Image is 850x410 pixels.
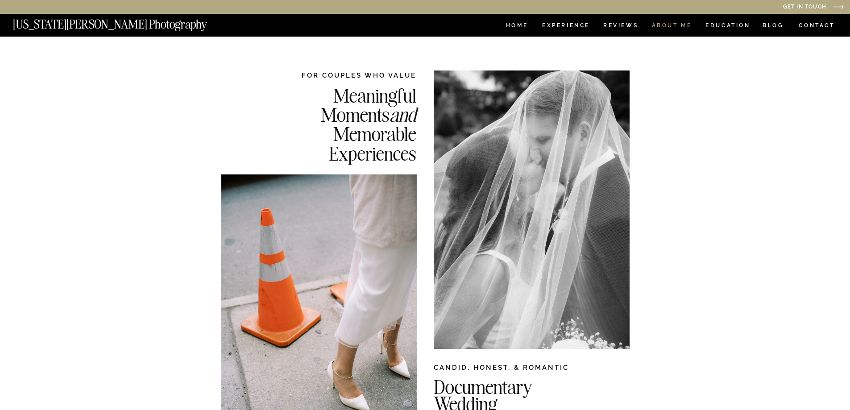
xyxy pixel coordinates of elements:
a: REVIEWS [603,23,637,30]
h2: CANDID, HONEST, & ROMANTIC [434,363,630,376]
a: BLOG [763,23,784,30]
a: EDUCATION [705,23,751,30]
h2: FOR COUPLES WHO VALUE [275,70,416,80]
i: and [390,102,416,127]
a: HOME [504,23,530,30]
h2: Meaningful Moments Memorable Experiences [275,86,416,162]
a: Experience [542,23,589,30]
a: ABOUT ME [651,23,692,30]
a: [US_STATE][PERSON_NAME] Photography [13,18,237,26]
a: Get in Touch [692,4,826,11]
a: CONTACT [798,21,835,30]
